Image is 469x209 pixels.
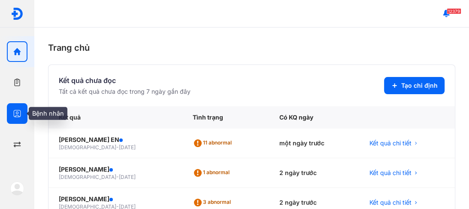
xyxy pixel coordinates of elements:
div: [PERSON_NAME] [59,195,172,203]
div: Tình trạng [182,106,269,129]
span: Kết quả chi tiết [369,198,412,207]
span: Kết quả chi tiết [369,139,412,148]
div: [PERSON_NAME] [59,165,172,174]
img: logo [11,7,24,20]
div: Kết quả chưa đọc [59,75,191,86]
span: - [116,174,119,180]
div: 11 abnormal [193,136,235,150]
img: logo [10,181,24,195]
div: 1 abnormal [193,166,233,180]
div: Có KQ ngày [269,106,359,129]
span: [DATE] [119,144,136,151]
div: Tất cả kết quả chưa đọc trong 7 ngày gần đây [59,87,191,96]
div: [PERSON_NAME] EN [59,135,172,144]
div: Kết quả [48,106,182,129]
span: Tạo chỉ định [401,81,438,90]
span: [DEMOGRAPHIC_DATA] [59,174,116,180]
span: [DEMOGRAPHIC_DATA] [59,144,116,151]
button: Tạo chỉ định [384,77,445,94]
span: 12379 [447,8,461,14]
span: Kết quả chi tiết [369,169,412,177]
span: [DATE] [119,174,136,180]
div: một ngày trước [269,129,359,158]
div: 2 ngày trước [269,158,359,188]
span: - [116,144,119,151]
div: Trang chủ [48,41,455,54]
